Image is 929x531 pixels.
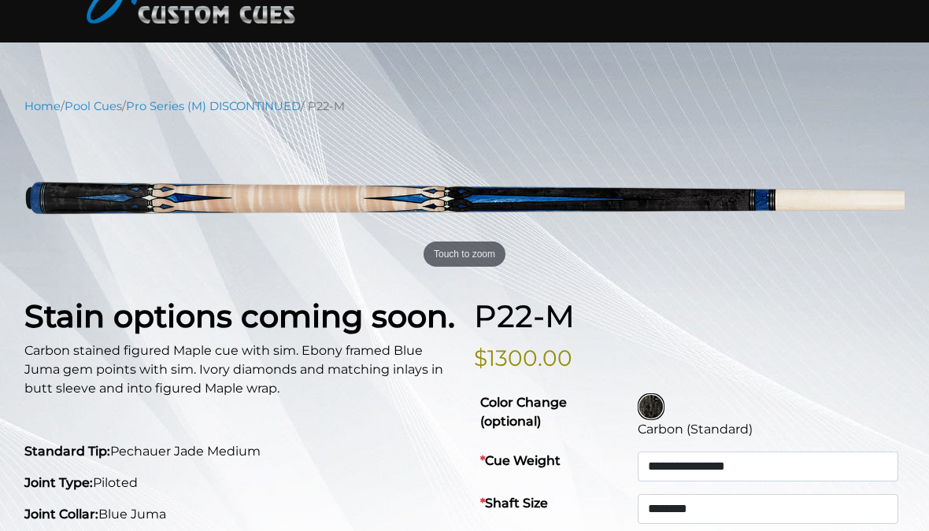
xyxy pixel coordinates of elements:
[480,496,548,511] strong: Shaft Size
[24,443,455,462] p: Pechauer Jade Medium
[126,100,301,114] a: Pro Series (M) DISCONTINUED
[24,98,905,116] nav: Breadcrumb
[24,507,98,522] strong: Joint Collar:
[24,476,93,491] strong: Joint Type:
[474,299,905,337] h1: P22-M
[24,342,455,399] p: Carbon stained figured Maple cue with sim. Ebony framed Blue Juma gem points with sim. Ivory diam...
[480,396,567,430] strong: Color Change (optional)
[24,506,455,525] p: Blue Juma
[24,474,455,493] p: Piloted
[639,396,663,419] img: Carbon
[24,127,905,274] a: Touch to zoom
[24,298,455,336] strong: Stain options coming soon.
[24,444,110,459] strong: Standard Tip:
[24,100,61,114] a: Home
[638,421,898,440] div: Carbon (Standard)
[474,345,572,372] bdi: $1300.00
[65,100,122,114] a: Pool Cues
[480,454,561,469] strong: Cue Weight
